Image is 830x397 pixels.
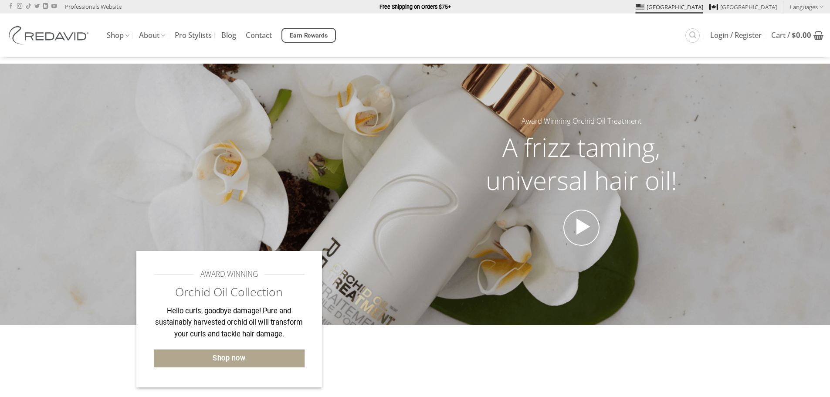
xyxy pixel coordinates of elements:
[685,28,700,43] a: Search
[792,30,796,40] span: $
[154,285,305,300] h2: Orchid Oil Collection
[771,26,823,45] a: View cart
[43,3,48,10] a: Follow on LinkedIn
[290,31,328,41] span: Earn Rewards
[221,27,236,43] a: Blog
[51,3,57,10] a: Follow on YouTube
[636,0,703,14] a: [GEOGRAPHIC_DATA]
[469,115,694,127] h5: Award Winning Orchid Oil Treatment
[34,3,40,10] a: Follow on Twitter
[7,26,94,44] img: REDAVID Salon Products | United States
[469,131,694,197] h2: A frizz taming, universal hair oil!
[709,0,777,14] a: [GEOGRAPHIC_DATA]
[710,27,762,43] a: Login / Register
[8,3,14,10] a: Follow on Facebook
[771,32,811,39] span: Cart /
[154,349,305,367] a: Shop now
[710,32,762,39] span: Login / Register
[200,268,258,280] span: AWARD WINNING
[281,28,336,43] a: Earn Rewards
[213,353,245,364] span: Shop now
[107,27,129,44] a: Shop
[790,0,823,13] a: Languages
[175,27,212,43] a: Pro Stylists
[379,3,451,10] strong: Free Shipping on Orders $75+
[246,27,272,43] a: Contact
[563,210,600,246] a: Open video in lightbox
[139,27,165,44] a: About
[26,3,31,10] a: Follow on TikTok
[17,3,22,10] a: Follow on Instagram
[154,305,305,340] p: Hello curls, goodbye damage! Pure and sustainably harvested orchid oil will transform your curls ...
[792,30,811,40] bdi: 0.00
